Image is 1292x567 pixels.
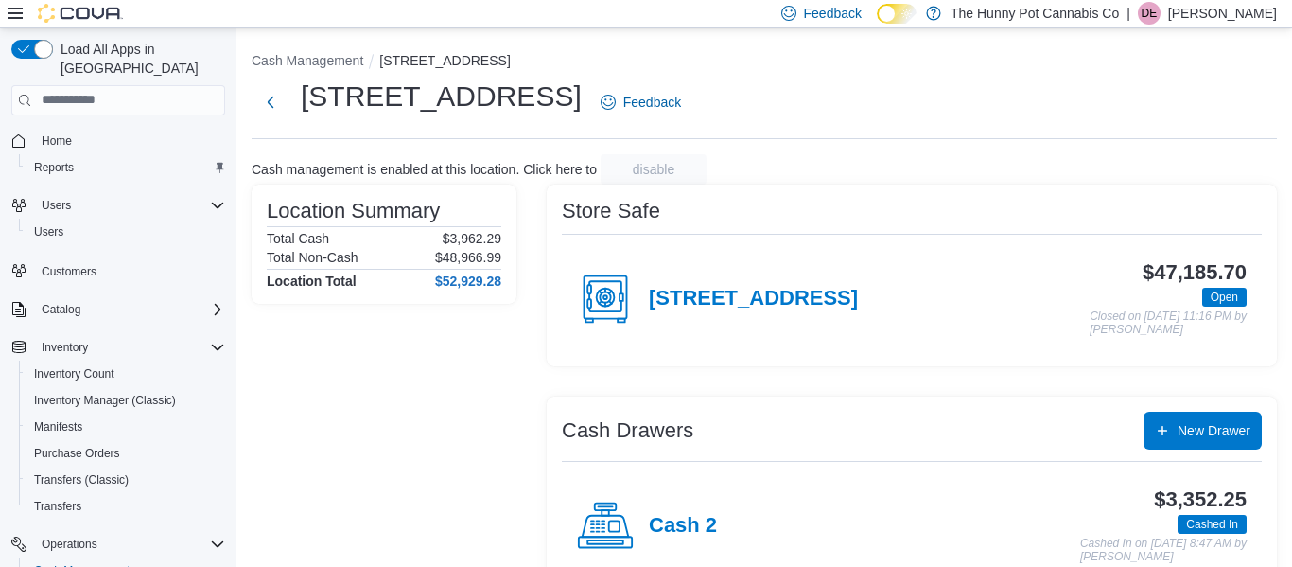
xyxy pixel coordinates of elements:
[38,4,123,23] img: Cova
[252,83,289,121] button: Next
[1202,288,1247,307] span: Open
[34,258,225,282] span: Customers
[252,162,597,177] p: Cash management is enabled at this location. Click here to
[379,53,510,68] button: [STREET_ADDRESS]
[1138,2,1161,25] div: Darrel Engleby
[42,302,80,317] span: Catalog
[34,446,120,461] span: Purchase Orders
[267,250,358,265] h6: Total Non-Cash
[34,160,74,175] span: Reports
[649,514,717,539] h4: Cash 2
[4,257,233,284] button: Customers
[26,221,225,243] span: Users
[562,419,693,442] h3: Cash Drawers
[26,469,136,491] a: Transfers (Classic)
[19,414,233,440] button: Manifests
[34,393,176,408] span: Inventory Manager (Classic)
[42,133,72,149] span: Home
[26,221,71,243] a: Users
[42,537,97,552] span: Operations
[26,495,89,518] a: Transfers
[252,51,1277,74] nav: An example of EuiBreadcrumbs
[1168,2,1277,25] p: [PERSON_NAME]
[4,531,233,558] button: Operations
[26,389,183,412] a: Inventory Manager (Classic)
[26,416,90,438] a: Manifests
[19,440,233,467] button: Purchase Orders
[34,472,129,487] span: Transfers (Classic)
[649,287,858,311] h4: [STREET_ADDRESS]
[34,194,225,217] span: Users
[804,4,862,23] span: Feedback
[34,419,82,434] span: Manifests
[1090,310,1247,336] p: Closed on [DATE] 11:16 PM by [PERSON_NAME]
[267,231,329,246] h6: Total Cash
[34,336,96,359] button: Inventory
[34,194,79,217] button: Users
[34,499,81,514] span: Transfers
[301,78,582,115] h1: [STREET_ADDRESS]
[267,200,440,222] h3: Location Summary
[1178,421,1250,440] span: New Drawer
[53,40,225,78] span: Load All Apps in [GEOGRAPHIC_DATA]
[26,442,128,465] a: Purchase Orders
[26,363,225,385] span: Inventory Count
[4,192,233,219] button: Users
[34,533,105,556] button: Operations
[435,274,501,289] h4: $52,929.28
[562,200,660,222] h3: Store Safe
[19,467,233,493] button: Transfers (Classic)
[1143,261,1247,284] h3: $47,185.70
[34,129,225,152] span: Home
[1144,412,1262,450] button: New Drawer
[19,493,233,520] button: Transfers
[26,156,225,179] span: Reports
[26,495,225,518] span: Transfers
[19,361,233,387] button: Inventory Count
[1178,515,1247,534] span: Cashed In
[877,4,917,24] input: Dark Mode
[26,156,81,179] a: Reports
[4,296,233,323] button: Catalog
[42,264,96,279] span: Customers
[26,442,225,465] span: Purchase Orders
[34,533,225,556] span: Operations
[34,336,225,359] span: Inventory
[26,363,122,385] a: Inventory Count
[26,416,225,438] span: Manifests
[1080,538,1247,563] p: Cashed In on [DATE] 8:47 AM by [PERSON_NAME]
[601,154,707,185] button: disable
[435,250,501,265] p: $48,966.99
[633,160,674,179] span: disable
[593,83,689,121] a: Feedback
[4,127,233,154] button: Home
[34,298,225,321] span: Catalog
[443,231,501,246] p: $3,962.29
[951,2,1119,25] p: The Hunny Pot Cannabis Co
[42,198,71,213] span: Users
[267,274,357,289] h4: Location Total
[1126,2,1130,25] p: |
[34,366,114,381] span: Inventory Count
[623,93,681,112] span: Feedback
[34,260,104,283] a: Customers
[26,469,225,491] span: Transfers (Classic)
[1211,289,1238,306] span: Open
[19,219,233,245] button: Users
[19,154,233,181] button: Reports
[1154,488,1247,511] h3: $3,352.25
[34,130,79,152] a: Home
[4,334,233,361] button: Inventory
[34,224,63,239] span: Users
[1186,516,1238,533] span: Cashed In
[252,53,363,68] button: Cash Management
[26,389,225,412] span: Inventory Manager (Classic)
[877,24,878,25] span: Dark Mode
[1142,2,1158,25] span: DE
[19,387,233,414] button: Inventory Manager (Classic)
[42,340,88,355] span: Inventory
[34,298,88,321] button: Catalog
